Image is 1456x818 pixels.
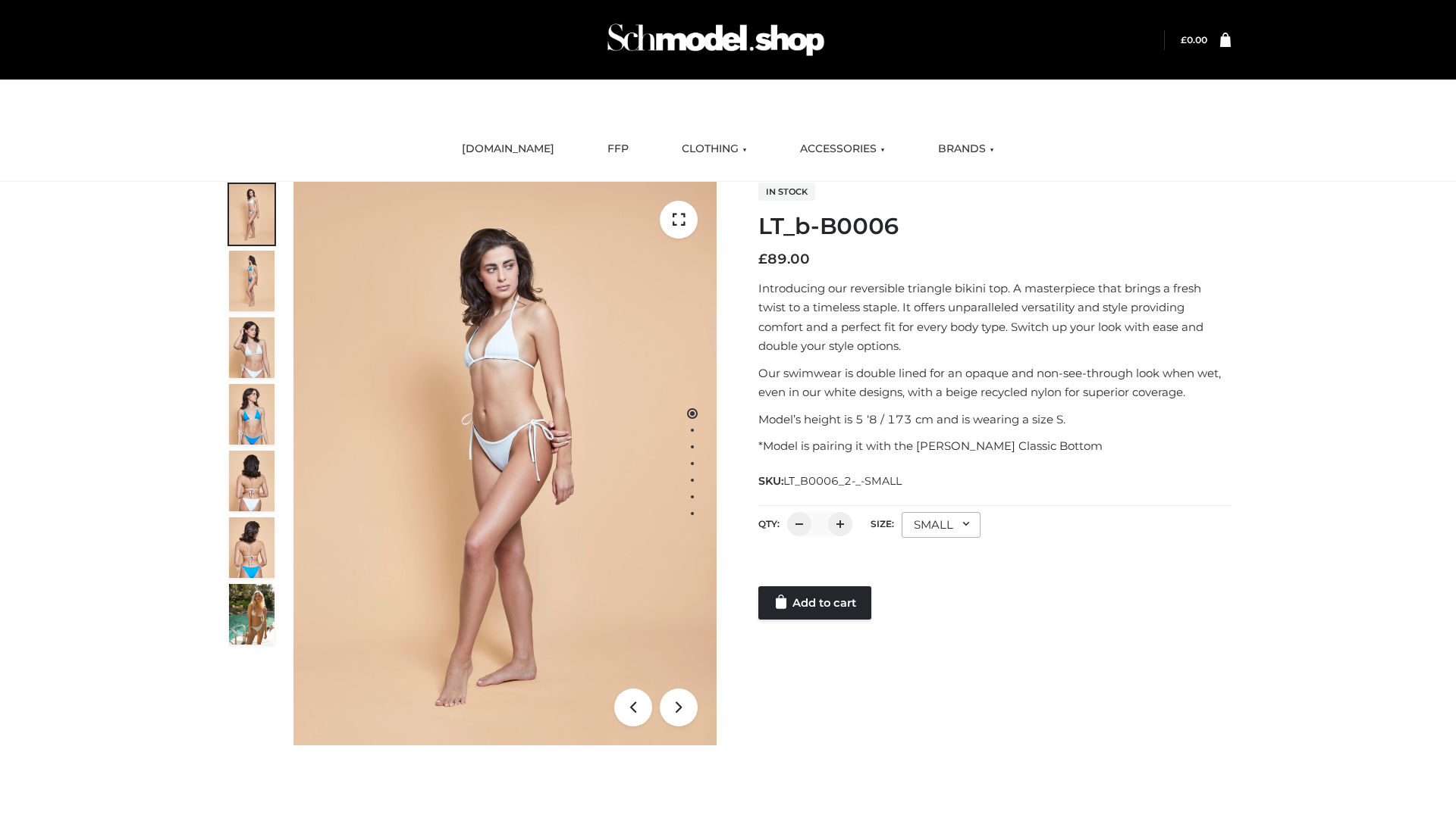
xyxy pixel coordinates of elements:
[229,184,275,245] img: ArielClassicBikiniTop_CloudNine_AzureSky_OW114ECO_1-scaled.jpg
[229,384,275,445] img: ArielClassicBikiniTop_CloudNine_AzureSky_OW114ECO_4-scaled.jpg
[758,518,780,529] label: QTY:
[783,474,902,488] span: LT_B0006_2-_-SMALL
[758,279,1231,356] p: Introducing our reversible triangle bikini top. A masterpiece that brings a fresh twist to a time...
[1181,34,1207,45] a: £0.00
[758,586,871,620] a: Add to cart
[902,512,981,538] div: SMALL
[758,472,903,490] span: SKU:
[670,133,758,166] a: CLOTHING
[293,182,717,745] img: ArielClassicBikiniTop_CloudNine_AzureSky_OW114ECO_1
[229,584,275,645] img: Arieltop_CloudNine_AzureSky2.jpg
[1181,34,1187,45] span: £
[758,436,1231,456] p: *Model is pairing it with the [PERSON_NAME] Classic Bottom
[602,10,830,70] img: Schmodel Admin 964
[229,251,275,311] img: ArielClassicBikiniTop_CloudNine_AzureSky_OW114ECO_2-scaled.jpg
[450,133,566,166] a: [DOMAIN_NAME]
[229,451,275,511] img: ArielClassicBikiniTop_CloudNine_AzureSky_OW114ECO_7-scaled.jpg
[758,364,1231,402] p: Our swimwear is double lined for an opaque and non-see-through look when wet, even in our white d...
[229,517,275,578] img: ArielClassicBikiniTop_CloudNine_AzureSky_OW114ECO_8-scaled.jpg
[758,213,1231,240] h1: LT_b-B0006
[789,133,896,166] a: ACCESSORIES
[229,317,275,378] img: ArielClassicBikiniTop_CloudNine_AzureSky_OW114ECO_3-scaled.jpg
[758,183,815,201] span: In stock
[927,133,1006,166] a: BRANDS
[758,251,767,267] span: £
[871,518,894,529] label: Size:
[1181,34,1207,45] bdi: 0.00
[596,133,640,166] a: FFP
[758,410,1231,429] p: Model’s height is 5 ‘8 / 173 cm and is wearing a size S.
[758,251,810,267] bdi: 89.00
